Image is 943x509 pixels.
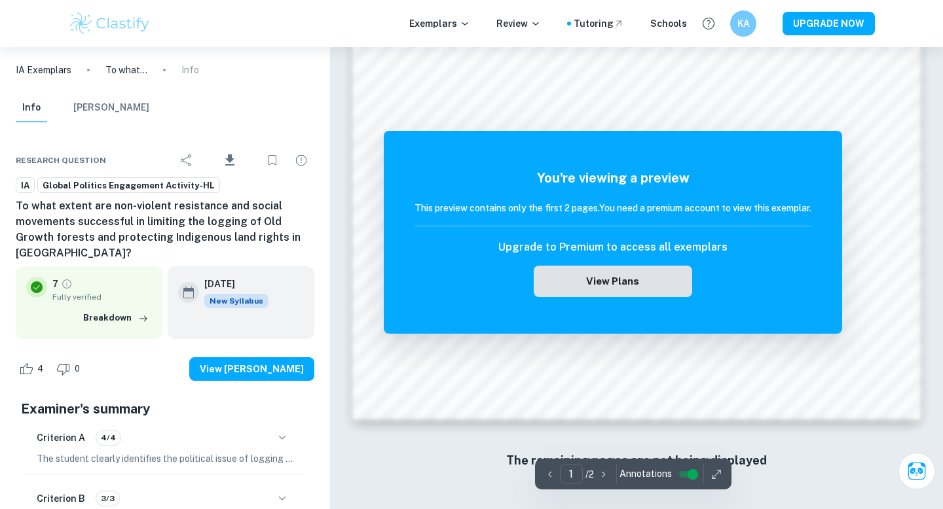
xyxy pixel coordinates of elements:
h6: To what extent are non-violent resistance and social movements successful in limiting the logging... [16,198,314,261]
p: To what extent are non-violent resistance and social movements successful in limiting the logging... [105,63,147,77]
a: Global Politics Engagement Activity-HL [37,177,220,194]
button: Ask Clai [898,453,935,489]
span: IA [16,179,34,192]
span: Annotations [619,467,672,481]
span: Research question [16,154,106,166]
p: Info [181,63,199,77]
button: View [PERSON_NAME] [189,357,314,381]
p: 7 [52,277,58,291]
span: 3/3 [96,493,119,504]
h6: KA [736,16,751,31]
h6: Criterion A [37,430,85,445]
div: Bookmark [259,147,286,173]
a: Grade fully verified [61,278,73,290]
button: Info [16,94,47,122]
button: UPGRADE NOW [783,12,875,35]
h6: The remaining pages are not being displayed [380,451,893,470]
div: Dislike [53,359,87,379]
p: Exemplars [409,16,470,31]
button: View Plans [534,266,692,297]
img: Clastify logo [68,10,151,37]
p: Review [496,16,541,31]
a: Schools [650,16,687,31]
span: 4/4 [96,432,120,444]
span: New Syllabus [204,294,268,308]
p: / 2 [585,467,594,482]
div: Like [16,359,50,379]
span: 4 [30,362,50,376]
h6: [DATE] [204,277,258,291]
button: Breakdown [80,308,152,328]
div: Share [174,147,200,173]
h6: Criterion B [37,491,85,506]
button: Help and Feedback [697,12,720,35]
p: The student clearly identifies the political issue of logging old-growth forests and its impact o... [37,451,293,466]
div: Report issue [288,147,314,173]
div: Starting from the May 2026 session, the Global Politics Engagement Activity requirements have cha... [204,294,268,308]
span: Fully verified [52,291,152,303]
h6: Upgrade to Premium to access all exemplars [498,239,728,255]
button: KA [730,10,756,37]
h5: You're viewing a preview [415,168,811,188]
h5: Examiner's summary [21,399,309,419]
button: [PERSON_NAME] [73,94,149,122]
a: IA Exemplars [16,63,71,77]
a: IA [16,177,35,194]
a: Tutoring [574,16,624,31]
h6: This preview contains only the first 2 pages. You need a premium account to view this exemplar. [415,201,811,215]
span: 0 [67,362,87,376]
div: Download [202,143,257,177]
span: Global Politics Engagement Activity-HL [38,179,219,192]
